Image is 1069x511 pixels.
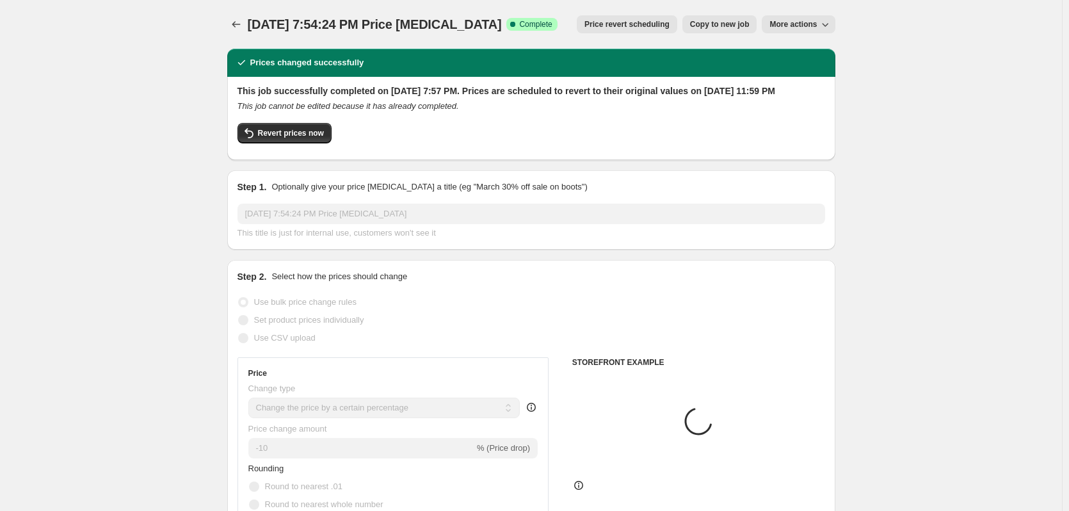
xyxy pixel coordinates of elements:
button: More actions [762,15,835,33]
span: Round to nearest .01 [265,482,342,491]
span: Copy to new job [690,19,750,29]
button: Price change jobs [227,15,245,33]
span: Complete [519,19,552,29]
p: Optionally give your price [MEDICAL_DATA] a title (eg "March 30% off sale on boots") [271,181,587,193]
i: This job cannot be edited because it has already completed. [237,101,459,111]
span: Set product prices individually [254,315,364,325]
div: help [525,401,538,414]
input: 30% off holiday sale [237,204,825,224]
h2: Step 1. [237,181,267,193]
span: Revert prices now [258,128,324,138]
button: Price revert scheduling [577,15,677,33]
h3: Price [248,368,267,378]
span: Use CSV upload [254,333,316,343]
button: Copy to new job [682,15,757,33]
span: Price revert scheduling [584,19,670,29]
span: Price change amount [248,424,327,434]
span: This title is just for internal use, customers won't see it [237,228,436,238]
span: Round to nearest whole number [265,499,383,509]
button: Revert prices now [237,123,332,143]
span: Use bulk price change rules [254,297,357,307]
span: [DATE] 7:54:24 PM Price [MEDICAL_DATA] [248,17,502,31]
span: % (Price drop) [477,443,530,453]
p: Select how the prices should change [271,270,407,283]
span: Rounding [248,464,284,473]
h6: STOREFRONT EXAMPLE [572,357,825,368]
span: Change type [248,384,296,393]
span: More actions [769,19,817,29]
input: -15 [248,438,474,458]
h2: This job successfully completed on [DATE] 7:57 PM. Prices are scheduled to revert to their origin... [237,85,825,97]
h2: Prices changed successfully [250,56,364,69]
h2: Step 2. [237,270,267,283]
